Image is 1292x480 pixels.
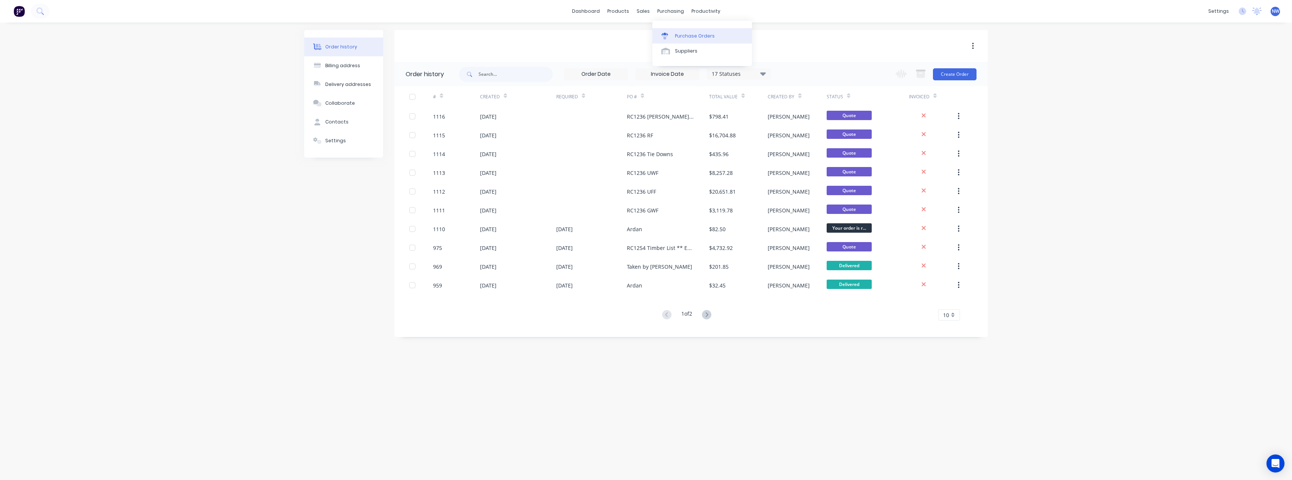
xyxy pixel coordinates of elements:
div: [DATE] [480,188,497,196]
div: $20,651.81 [709,188,736,196]
div: [DATE] [480,263,497,271]
div: $435.96 [709,150,729,158]
div: 969 [433,263,442,271]
a: Suppliers [652,44,752,59]
div: RC1236 [PERSON_NAME]/Cladding [627,113,694,120]
div: RC1236 GWF [627,206,658,214]
div: RC1254 Timber List ** EX YARD PRICING ** [627,244,694,252]
div: [PERSON_NAME] [768,281,810,289]
div: RC1236 RF [627,131,653,139]
div: PO # [627,93,637,100]
div: Suppliers [675,48,697,54]
div: productivity [688,6,724,17]
div: 1114 [433,150,445,158]
div: [DATE] [480,206,497,214]
div: PO # [627,86,709,107]
span: Quote [827,129,872,139]
div: 1116 [433,113,445,120]
div: # [433,86,480,107]
input: Order Date [564,69,628,80]
a: dashboard [568,6,604,17]
div: [DATE] [556,263,573,271]
button: Delivery addresses [304,75,383,94]
span: Quote [827,148,872,158]
span: Quote [827,111,872,120]
span: Delivered [827,261,872,270]
div: $82.50 [709,225,726,233]
div: Open Intercom Messenger [1266,454,1284,472]
div: $3,119.78 [709,206,733,214]
div: $4,732.92 [709,244,733,252]
div: Status [827,86,909,107]
div: products [604,6,633,17]
div: [DATE] [480,169,497,177]
div: [DATE] [556,281,573,289]
div: Required [556,86,627,107]
div: Created By [768,86,826,107]
span: Quote [827,186,872,195]
div: $798.41 [709,113,729,120]
div: 1112 [433,188,445,196]
span: 10 [943,311,949,319]
button: Order history [304,38,383,56]
div: Created [480,93,500,100]
div: 959 [433,281,442,289]
img: Factory [14,6,25,17]
span: Quote [827,167,872,176]
div: $32.45 [709,281,726,289]
div: Created [480,86,556,107]
div: [DATE] [480,131,497,139]
button: Collaborate [304,94,383,113]
div: Order history [406,70,444,79]
div: [DATE] [480,113,497,120]
span: Quote [827,242,872,251]
div: Invoiced [909,86,956,107]
div: Purchase Orders [675,33,715,39]
button: Billing address [304,56,383,75]
div: Ardan [627,281,642,289]
div: RC1236 UFF [627,188,656,196]
div: [DATE] [480,244,497,252]
div: $201.85 [709,263,729,271]
div: [PERSON_NAME] [768,206,810,214]
a: Purchase Orders [652,28,752,43]
div: [DATE] [480,225,497,233]
div: Settings [325,137,346,144]
div: Status [827,93,843,100]
div: Billing address [325,62,360,69]
div: 17 Statuses [707,70,770,78]
div: RC1236 Tie Downs [627,150,673,158]
div: Collaborate [325,100,355,107]
div: Order history [325,44,357,50]
div: 1110 [433,225,445,233]
div: purchasing [654,6,688,17]
div: [DATE] [480,281,497,289]
div: [DATE] [556,225,573,233]
button: Create Order [933,68,977,80]
div: 1111 [433,206,445,214]
button: Contacts [304,113,383,131]
span: NW [1272,8,1279,15]
div: Invoiced [909,93,930,100]
div: [PERSON_NAME] [768,113,810,120]
div: [PERSON_NAME] [768,150,810,158]
div: # [433,93,436,100]
div: 1 of 2 [681,310,692,321]
div: $8,257.28 [709,169,733,177]
div: 1113 [433,169,445,177]
div: 975 [433,244,442,252]
div: [PERSON_NAME] [768,263,810,271]
input: Invoice Date [636,69,699,80]
div: [PERSON_NAME] [768,244,810,252]
div: Required [556,93,578,100]
div: Created By [768,93,794,100]
span: Your order is r... [827,223,872,233]
div: $16,704.88 [709,131,736,139]
span: Delivered [827,280,872,289]
div: [PERSON_NAME] [768,131,810,139]
div: sales [633,6,654,17]
div: RC1236 UWF [627,169,658,177]
div: Contacts [325,119,349,125]
div: [DATE] [556,244,573,252]
div: [PERSON_NAME] [768,225,810,233]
